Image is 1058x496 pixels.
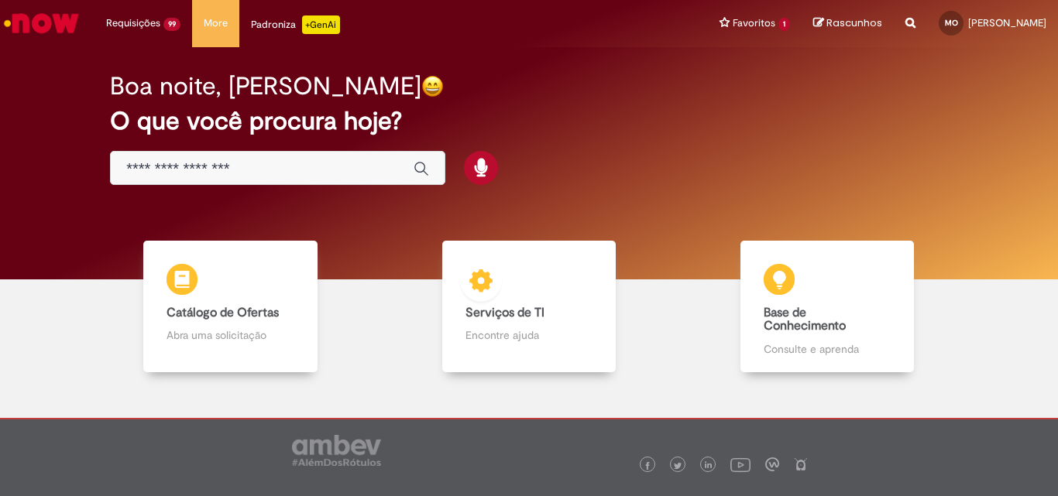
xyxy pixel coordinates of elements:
b: Serviços de TI [465,305,544,320]
span: 1 [778,18,790,31]
img: logo_footer_workplace.png [765,457,779,471]
h2: Boa noite, [PERSON_NAME] [110,73,421,100]
span: Favoritos [733,15,775,31]
img: logo_footer_linkedin.png [705,461,713,470]
span: Requisições [106,15,160,31]
img: logo_footer_facebook.png [644,462,651,470]
img: logo_footer_youtube.png [730,454,751,474]
p: Consulte e aprenda [764,341,891,357]
p: Encontre ajuda [465,327,593,343]
img: happy-face.png [421,75,444,97]
h2: O que você procura hoje? [110,108,948,135]
img: logo_footer_naosei.png [794,457,808,471]
span: [PERSON_NAME] [968,16,1046,29]
a: Serviços de TI Encontre ajuda [380,241,678,372]
a: Rascunhos [813,16,882,31]
p: +GenAi [302,15,340,34]
img: logo_footer_ambev_rotulo_gray.png [292,435,381,466]
span: MO [945,18,958,28]
span: More [204,15,228,31]
b: Base de Conhecimento [764,305,846,334]
span: Rascunhos [826,15,882,30]
p: Abra uma solicitação [167,327,294,343]
span: 99 [163,18,180,31]
b: Catálogo de Ofertas [167,305,279,320]
div: Padroniza [251,15,340,34]
img: ServiceNow [2,8,81,39]
a: Base de Conhecimento Consulte e aprenda [678,241,977,372]
a: Catálogo de Ofertas Abra uma solicitação [81,241,380,372]
img: logo_footer_twitter.png [674,462,682,470]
